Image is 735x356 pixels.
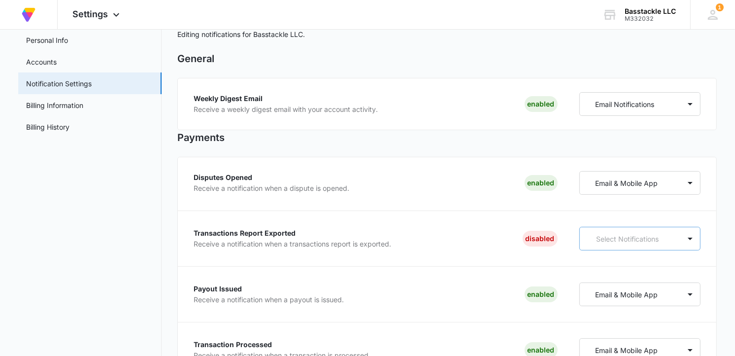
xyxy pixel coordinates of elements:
p: Receive a weekly digest email with your account activity. [194,106,378,113]
a: Notification Settings [26,78,92,89]
p: Email & Mobile App [596,345,658,356]
p: Email Notifications [596,99,655,109]
span: 1 [716,3,724,11]
div: notifications count [716,3,724,11]
h2: Payments [177,130,716,145]
p: Receive a notification when a transactions report is exported. [194,241,391,248]
p: Receive a notification when a payout is issued. [194,296,344,303]
p: Disputes Opened [194,174,349,181]
div: Enabled [525,96,558,112]
div: Enabled [525,286,558,302]
a: Billing History [26,122,69,132]
p: Receive a notification when a dispute is opened. [194,185,349,192]
p: Email & Mobile App [596,178,658,188]
p: Transactions Report Exported [194,230,391,237]
p: Transaction Processed [194,341,370,348]
div: Disabled [523,231,558,247]
div: account id [625,15,676,22]
div: account name [625,7,676,15]
p: Weekly Digest Email [194,95,378,102]
p: Editing notifications for Basstackle LLC. [177,29,716,39]
p: Select Notifications [597,234,668,244]
a: Personal Info [26,35,68,45]
a: Accounts [26,57,57,67]
p: Email & Mobile App [596,289,658,300]
span: Settings [72,9,108,19]
img: Volusion [20,6,37,24]
a: Billing Information [26,100,83,110]
p: Payout Issued [194,285,344,292]
h2: General [177,51,716,66]
div: Enabled [525,175,558,191]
